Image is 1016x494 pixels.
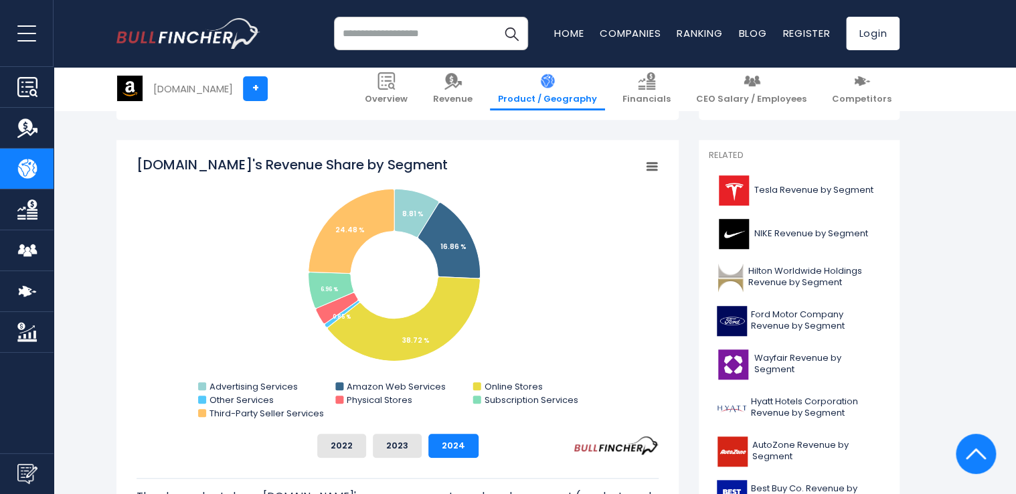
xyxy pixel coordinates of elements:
[696,94,807,105] span: CEO Salary / Employees
[709,346,890,383] a: Wayfair Revenue by Segment
[321,286,338,293] tspan: 6.96 %
[485,394,578,406] text: Subscription Services
[428,434,479,458] button: 2024
[709,259,890,296] a: Hilton Worldwide Holdings Revenue by Segment
[209,407,324,420] text: Third-Party Seller Services
[402,209,424,219] tspan: 8.81 %
[846,17,900,50] a: Login
[754,228,868,240] span: NIKE Revenue by Segment
[688,67,815,110] a: CEO Salary / Employees
[600,26,661,40] a: Companies
[490,67,605,110] a: Product / Geography
[116,18,260,49] img: bullfincher logo
[347,394,412,406] text: Physical Stores
[209,380,298,393] text: Advertising Services
[317,434,366,458] button: 2022
[717,349,750,380] img: W logo
[243,76,268,101] a: +
[425,67,481,110] a: Revenue
[347,380,446,393] text: Amazon Web Services
[709,390,890,426] a: Hyatt Hotels Corporation Revenue by Segment
[373,434,422,458] button: 2023
[333,313,351,321] tspan: 0.85 %
[709,433,890,470] a: AutoZone Revenue by Segment
[717,219,750,249] img: NKE logo
[738,26,766,40] a: Blog
[357,67,416,110] a: Overview
[717,436,748,467] img: AZO logo
[752,440,881,463] span: AutoZone Revenue by Segment
[495,17,528,50] button: Search
[717,175,750,205] img: TSLA logo
[614,67,679,110] a: Financials
[709,172,890,209] a: Tesla Revenue by Segment
[485,380,543,393] text: Online Stores
[116,18,260,49] a: Go to homepage
[717,262,744,293] img: HLT logo
[622,94,671,105] span: Financials
[153,81,233,96] div: [DOMAIN_NAME]
[677,26,722,40] a: Ranking
[717,393,747,423] img: H logo
[709,150,890,161] p: Related
[748,266,881,289] span: Hilton Worldwide Holdings Revenue by Segment
[117,76,143,101] img: AMZN logo
[709,216,890,252] a: NIKE Revenue by Segment
[498,94,597,105] span: Product / Geography
[440,242,467,252] tspan: 16.86 %
[751,396,881,419] span: Hyatt Hotels Corporation Revenue by Segment
[554,26,584,40] a: Home
[137,155,448,174] tspan: [DOMAIN_NAME]'s Revenue Share by Segment
[433,94,473,105] span: Revenue
[751,309,881,332] span: Ford Motor Company Revenue by Segment
[402,335,430,345] tspan: 38.72 %
[717,306,747,336] img: F logo
[137,155,659,423] svg: Amazon.com's Revenue Share by Segment
[709,303,890,339] a: Ford Motor Company Revenue by Segment
[365,94,408,105] span: Overview
[832,94,892,105] span: Competitors
[754,185,873,196] span: Tesla Revenue by Segment
[754,353,881,376] span: Wayfair Revenue by Segment
[782,26,830,40] a: Register
[824,67,900,110] a: Competitors
[209,394,274,406] text: Other Services
[335,225,365,235] tspan: 24.48 %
